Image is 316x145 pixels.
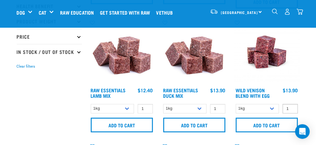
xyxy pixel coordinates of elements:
a: Get started with Raw [99,0,155,25]
img: home-icon@2x.png [297,9,303,15]
input: Add to cart [236,118,298,133]
a: Raw Essentials Duck Mix [163,89,198,97]
a: Raw Education [59,0,98,25]
p: In Stock / Out Of Stock [17,44,82,59]
img: ?1041 RE Lamb Mix 01 [162,19,227,85]
input: 1 [283,104,298,114]
div: $13.90 [211,88,225,93]
p: Price [17,29,82,44]
img: Venison Egg 1616 [234,19,300,85]
a: Wild Venison Blend with Egg [236,89,270,97]
a: Vethub [155,0,178,25]
input: Add to cart [163,118,225,133]
img: user.png [284,9,291,15]
div: $12.40 [138,88,153,93]
a: Raw Essentials Lamb Mix [91,89,126,97]
button: Clear filters [17,64,35,69]
input: 1 [138,104,153,114]
img: home-icon-1@2x.png [272,9,278,14]
input: Add to cart [91,118,153,133]
div: Open Intercom Messenger [295,124,310,139]
img: ?1041 RE Lamb Mix 01 [89,19,154,85]
img: van-moving.png [210,9,218,14]
input: 1 [210,104,225,114]
a: Dog [17,9,25,16]
a: Cat [39,9,46,16]
div: $13.90 [283,88,298,93]
span: [GEOGRAPHIC_DATA] [221,11,258,13]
